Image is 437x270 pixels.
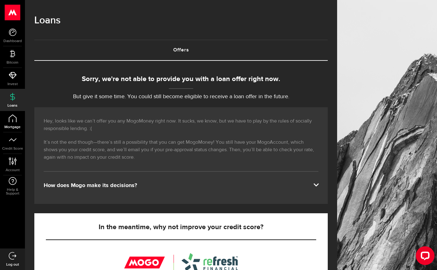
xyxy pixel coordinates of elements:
[44,118,318,133] p: Hey, looks like we can’t offer you any MogoMoney right now. It sucks, we know, but we have to pla...
[44,139,318,161] p: It’s not the end though—there’s still a possibility that you can get MogoMoney! You still have yo...
[46,224,316,231] h5: In the meantime, why not improve your credit score?
[34,12,328,29] h1: Loans
[34,93,328,101] p: But give it some time. You could still become eligible to receive a loan offer in the future.
[44,182,318,189] div: How does Mogo make its decisions?
[411,244,437,270] iframe: LiveChat chat widget
[34,40,328,61] ul: Tabs Navigation
[34,40,328,60] a: Offers
[34,74,328,84] div: Sorry, we're not able to provide you with a loan offer right now.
